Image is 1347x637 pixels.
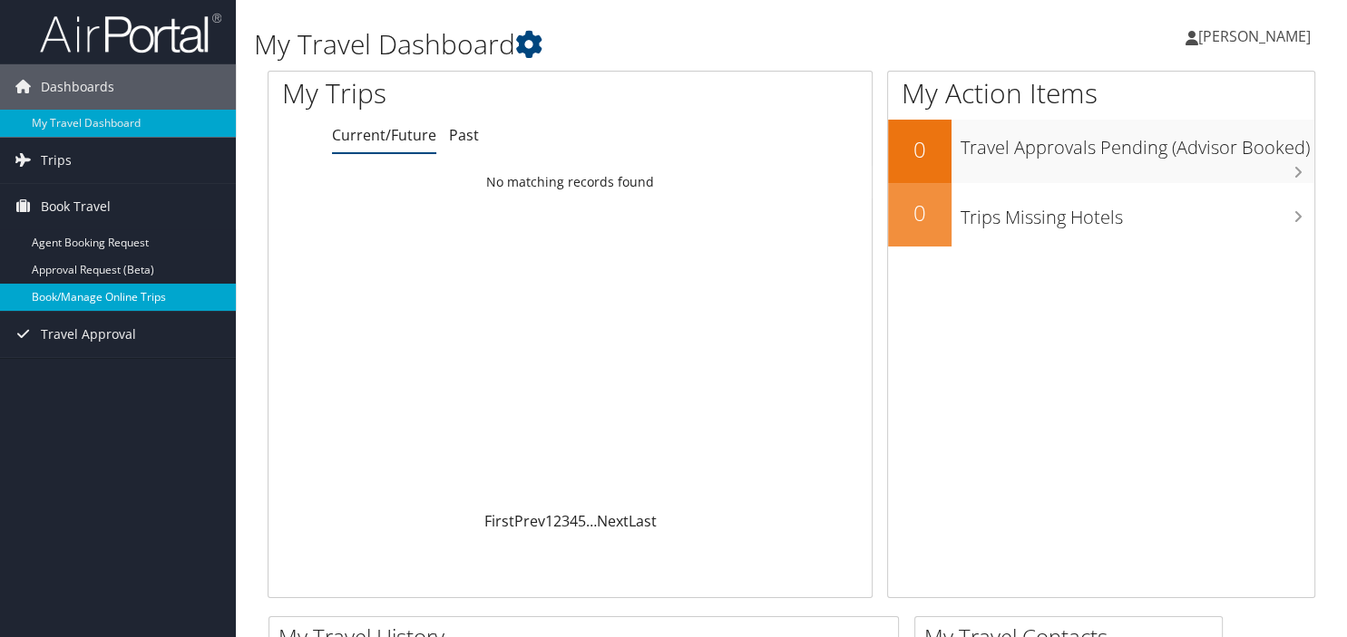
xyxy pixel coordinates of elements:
[41,64,114,110] span: Dashboards
[41,138,72,183] span: Trips
[282,74,607,112] h1: My Trips
[888,198,952,228] h2: 0
[514,511,545,531] a: Prev
[449,125,479,145] a: Past
[888,134,952,165] h2: 0
[578,511,586,531] a: 5
[41,312,136,357] span: Travel Approval
[888,120,1315,183] a: 0Travel Approvals Pending (Advisor Booked)
[961,126,1315,160] h3: Travel Approvals Pending (Advisor Booked)
[570,511,578,531] a: 4
[888,183,1315,246] a: 0Trips Missing Hotels
[597,511,629,531] a: Next
[40,12,221,54] img: airportal-logo.png
[268,166,872,198] td: No matching records found
[553,511,561,531] a: 2
[629,511,657,531] a: Last
[1186,9,1329,63] a: [PERSON_NAME]
[254,25,971,63] h1: My Travel Dashboard
[561,511,570,531] a: 3
[961,196,1315,230] h3: Trips Missing Hotels
[545,511,553,531] a: 1
[332,125,436,145] a: Current/Future
[586,511,597,531] span: …
[888,74,1315,112] h1: My Action Items
[41,184,111,229] span: Book Travel
[484,511,514,531] a: First
[1198,26,1311,46] span: [PERSON_NAME]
